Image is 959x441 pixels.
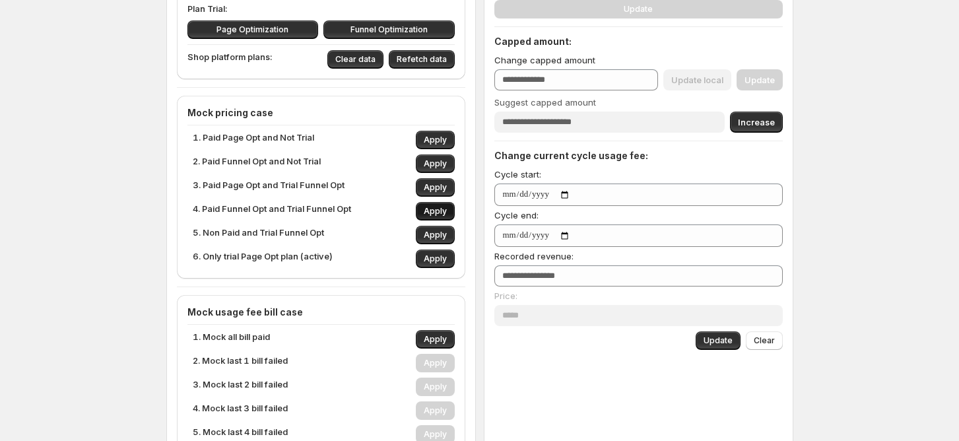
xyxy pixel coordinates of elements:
span: Price: [494,290,517,301]
button: Apply [416,250,455,268]
span: Apply [424,206,447,217]
p: 6. Only trial Page Opt plan (active) [193,250,333,268]
span: Apply [424,158,447,169]
p: 4. Paid Funnel Opt and Trial Funnel Opt [193,202,351,220]
p: 2. Paid Funnel Opt and Not Trial [193,154,321,173]
h4: Capped amount: [494,35,783,48]
span: Clear data [335,54,376,65]
span: Apply [424,182,447,193]
span: Apply [424,135,447,145]
span: Apply [424,230,447,240]
button: Clear data [327,50,383,69]
span: Update [704,335,733,346]
span: Cycle end: [494,210,539,220]
p: Shop platform plans: [187,50,273,69]
button: Apply [416,154,455,173]
p: 3. Mock last 2 bill failed [193,378,288,396]
span: Clear [754,335,775,346]
span: Cycle start: [494,169,541,180]
button: Apply [416,202,455,220]
p: 4. Mock last 3 bill failed [193,401,288,420]
p: 3. Paid Page Opt and Trial Funnel Opt [193,178,345,197]
span: Apply [424,334,447,345]
span: Apply [424,254,447,264]
span: Funnel Optimization [350,24,428,35]
span: Refetch data [397,54,447,65]
span: Page Optimization [216,24,288,35]
button: Apply [416,226,455,244]
button: Refetch data [389,50,455,69]
h4: Mock pricing case [187,106,455,119]
p: Plan Trial: [187,2,455,15]
button: Page Optimization [187,20,319,39]
span: Increase [738,116,775,129]
button: Apply [416,131,455,149]
p: 5. Non Paid and Trial Funnel Opt [193,226,324,244]
h4: Change current cycle usage fee: [494,149,783,162]
button: Increase [730,112,783,133]
span: Change capped amount [494,55,595,65]
p: 1. Paid Page Opt and Not Trial [193,131,314,149]
button: Update [696,331,741,350]
p: 2. Mock last 1 bill failed [193,354,288,372]
button: Funnel Optimization [323,20,455,39]
span: Recorded revenue: [494,251,574,261]
button: Apply [416,178,455,197]
button: Clear [746,331,783,350]
span: Suggest capped amount [494,97,596,108]
button: Apply [416,330,455,349]
p: 1. Mock all bill paid [193,330,270,349]
h4: Mock usage fee bill case [187,306,455,319]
